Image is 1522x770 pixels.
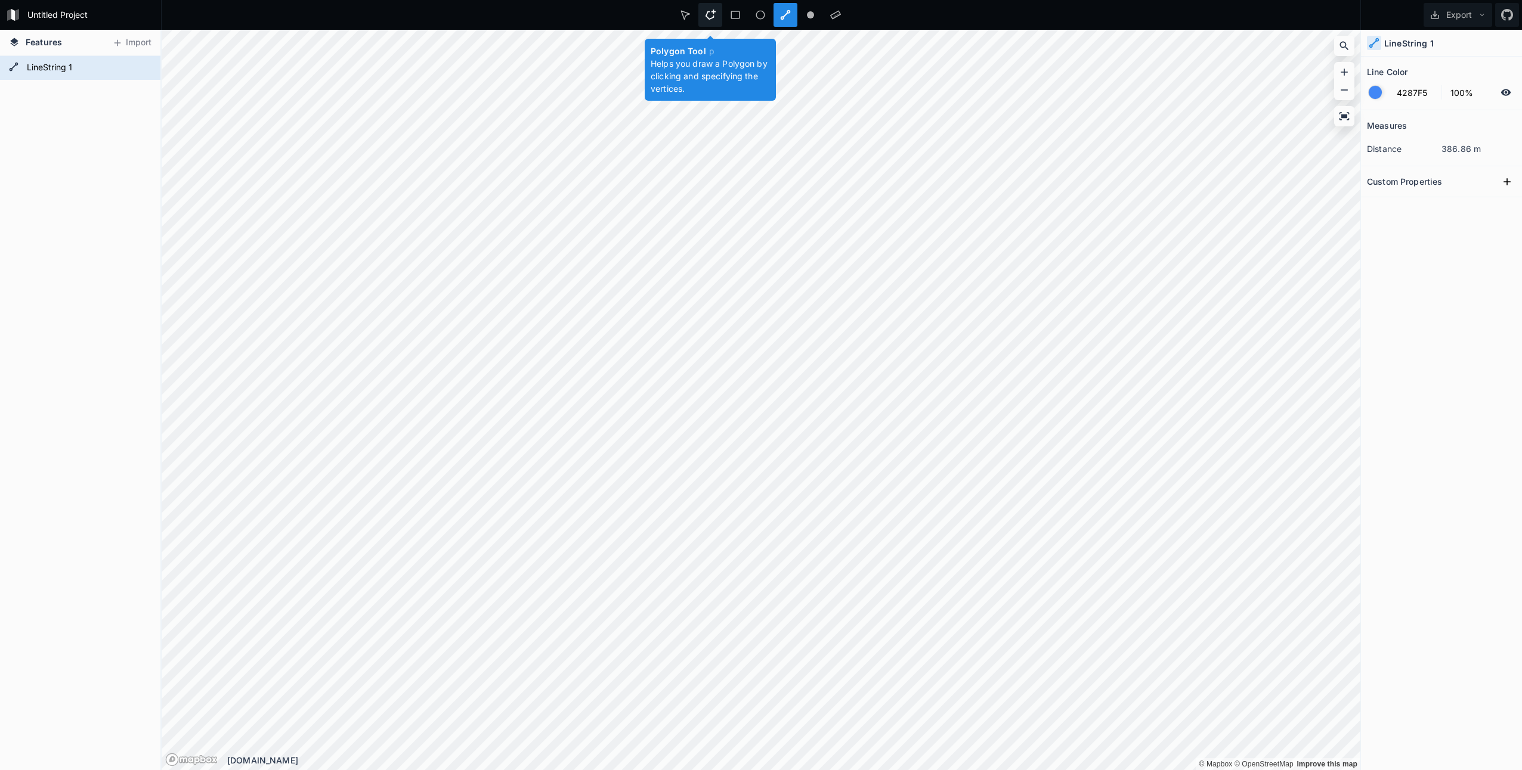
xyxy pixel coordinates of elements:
[1424,3,1492,27] button: Export
[1384,37,1434,49] h4: LineString 1
[651,45,770,57] h4: Polygon Tool
[1297,760,1357,768] a: Map feedback
[1199,760,1232,768] a: Mapbox
[1367,142,1441,155] dt: distance
[1235,760,1294,768] a: OpenStreetMap
[1367,63,1407,81] h2: Line Color
[165,753,218,766] a: Mapbox logo
[26,36,62,48] span: Features
[1367,116,1407,135] h2: Measures
[1367,172,1442,191] h2: Custom Properties
[651,57,770,95] p: Helps you draw a Polygon by clicking and specifying the vertices.
[709,46,714,56] span: p
[106,33,157,52] button: Import
[1441,142,1516,155] dd: 386.86 m
[227,754,1360,766] div: [DOMAIN_NAME]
